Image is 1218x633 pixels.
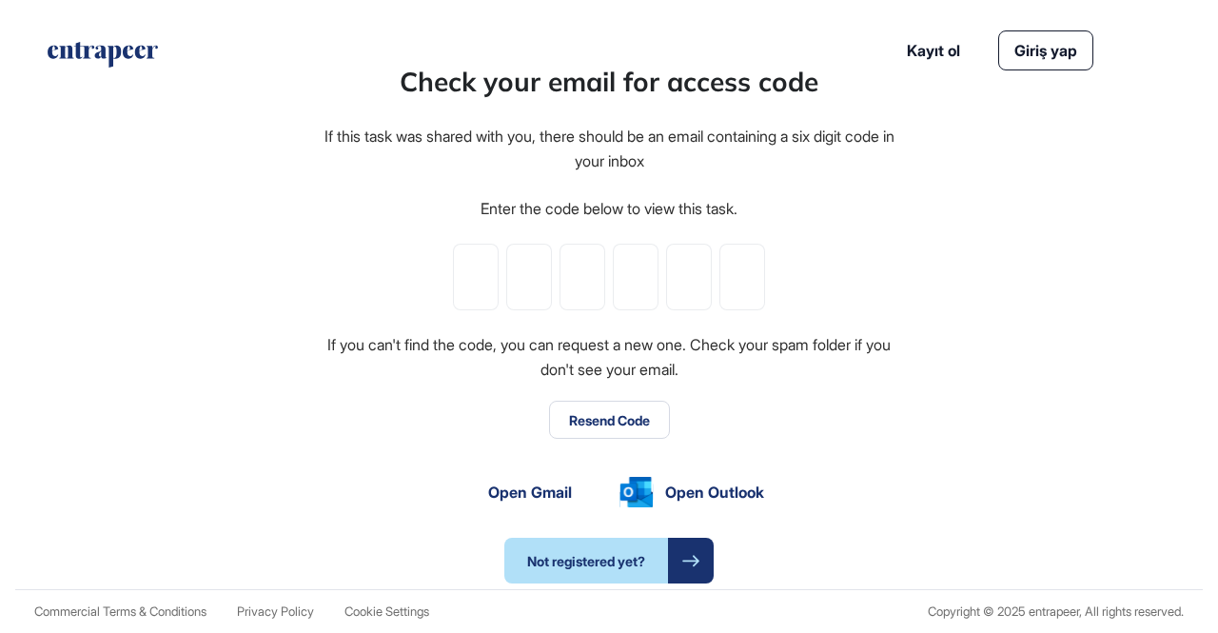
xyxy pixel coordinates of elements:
[619,477,764,507] a: Open Outlook
[46,42,160,74] a: entrapeer-logo
[504,538,714,584] a: Not registered yet?
[998,30,1093,70] a: Giriş yap
[907,39,960,62] a: Kayıt ol
[549,401,670,439] button: Resend Code
[344,603,429,619] span: Cookie Settings
[34,604,206,619] a: Commercial Terms & Conditions
[488,481,572,504] span: Open Gmail
[322,333,896,382] div: If you can't find the code, you can request a new one. Check your spam folder if you don't see yo...
[237,604,314,619] a: Privacy Policy
[928,604,1184,619] div: Copyright © 2025 entrapeer, All rights reserved.
[454,481,572,504] a: Open Gmail
[504,538,668,584] span: Not registered yet?
[322,125,896,173] div: If this task was shared with you, there should be an email containing a six digit code in your inbox
[344,604,429,619] a: Cookie Settings
[665,481,764,504] span: Open Outlook
[481,197,737,222] div: Enter the code below to view this task.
